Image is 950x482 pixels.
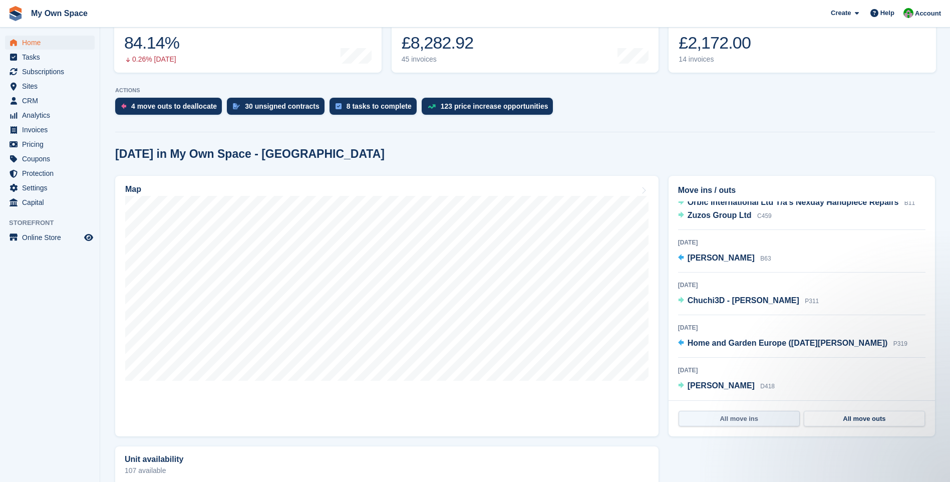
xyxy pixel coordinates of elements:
a: [PERSON_NAME] B63 [678,252,771,265]
span: C459 [757,212,772,219]
div: 4 move outs to deallocate [131,102,217,110]
a: menu [5,152,95,166]
a: menu [5,123,95,137]
span: Online Store [22,230,82,245]
img: price_increase_opportunities-93ffe204e8149a01c8c9dc8f82e8f89637d9d84a8eef4429ea346261dce0b2c0.svg [428,104,436,109]
a: Map [115,176,659,436]
span: CRM [22,94,82,108]
a: menu [5,137,95,151]
span: Capital [22,195,82,209]
a: All move ins [679,411,800,427]
span: D418 [760,383,775,390]
img: Paula Harris [903,8,913,18]
span: Coupons [22,152,82,166]
a: Chuchi3D - [PERSON_NAME] P311 [678,295,819,308]
img: move_outs_to_deallocate_icon-f764333ba52eb49d3ac5e1228854f67142a1ed5810a6f6cc68b1a99e826820c5.svg [121,103,126,109]
span: B63 [760,255,771,262]
a: menu [5,108,95,122]
span: P311 [805,298,819,305]
span: B11 [904,199,915,206]
a: menu [5,65,95,79]
span: Chuchi3D - [PERSON_NAME] [688,296,799,305]
div: 30 unsigned contracts [245,102,320,110]
div: [DATE] [678,323,925,332]
a: Preview store [83,231,95,244]
div: 84.14% [124,33,179,53]
div: 14 invoices [679,55,751,64]
span: Invoices [22,123,82,137]
a: menu [5,94,95,108]
div: 123 price increase opportunities [441,102,548,110]
a: 123 price increase opportunities [422,98,558,120]
span: [PERSON_NAME] [688,254,755,262]
a: 8 tasks to complete [330,98,422,120]
a: Occupancy 84.14% 0.26% [DATE] [114,9,382,73]
h2: Unit availability [125,455,183,464]
a: 4 move outs to deallocate [115,98,227,120]
a: menu [5,195,95,209]
a: Month-to-date sales £8,282.92 45 invoices [392,9,659,73]
a: menu [5,230,95,245]
span: Tasks [22,50,82,64]
div: 8 tasks to complete [347,102,412,110]
a: My Own Space [27,5,92,22]
h2: Map [125,185,141,194]
a: Orbic International Ltd T/a's Nexday Handpiece Repairs B11 [678,196,915,209]
div: £8,282.92 [402,33,476,53]
span: Pricing [22,137,82,151]
span: Orbic International Ltd T/a's Nexday Handpiece Repairs [688,198,899,206]
div: [DATE] [678,281,925,290]
img: task-75834270c22a3079a89374b754ae025e5fb1db73e45f91037f5363f120a921f8.svg [336,103,342,109]
a: 30 unsigned contracts [227,98,330,120]
span: Sites [22,79,82,93]
a: Awaiting payment £2,172.00 14 invoices [669,9,936,73]
span: [PERSON_NAME] [688,381,755,390]
a: menu [5,166,95,180]
span: Create [831,8,851,18]
a: menu [5,50,95,64]
a: menu [5,181,95,195]
span: Subscriptions [22,65,82,79]
a: All move outs [804,411,925,427]
a: Zuzos Group Ltd C459 [678,209,772,222]
a: [PERSON_NAME] D418 [678,380,775,393]
a: menu [5,36,95,50]
div: [DATE] [678,238,925,247]
h2: Move ins / outs [678,184,925,196]
span: Zuzos Group Ltd [688,211,752,219]
p: ACTIONS [115,87,935,94]
div: 0.26% [DATE] [124,55,179,64]
img: contract_signature_icon-13c848040528278c33f63329250d36e43548de30e8caae1d1a13099fd9432cc5.svg [233,103,240,109]
span: Account [915,9,941,19]
span: Analytics [22,108,82,122]
span: Home and Garden Europe ([DATE][PERSON_NAME]) [688,339,888,347]
div: £2,172.00 [679,33,751,53]
span: Help [880,8,894,18]
span: P319 [893,340,907,347]
span: Storefront [9,218,100,228]
h2: [DATE] in My Own Space - [GEOGRAPHIC_DATA] [115,147,385,161]
span: Settings [22,181,82,195]
span: Protection [22,166,82,180]
a: menu [5,79,95,93]
div: 45 invoices [402,55,476,64]
img: stora-icon-8386f47178a22dfd0bd8f6a31ec36ba5ce8667c1dd55bd0f319d3a0aa187defe.svg [8,6,23,21]
p: 107 available [125,467,649,474]
span: Home [22,36,82,50]
div: [DATE] [678,366,925,375]
a: Home and Garden Europe ([DATE][PERSON_NAME]) P319 [678,337,907,350]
